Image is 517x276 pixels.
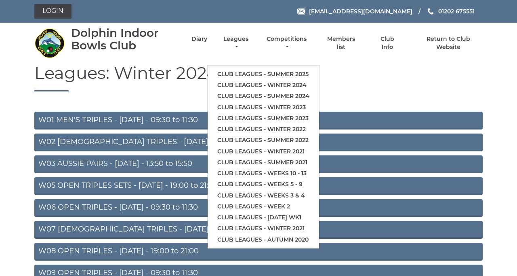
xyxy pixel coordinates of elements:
a: Club leagues - Winter 2021 [208,223,319,234]
a: Return to Club Website [414,35,483,51]
img: Email [297,8,305,15]
a: Club leagues - [DATE] wk1 [208,212,319,223]
ul: Leagues [207,65,319,249]
a: W07 [DEMOGRAPHIC_DATA] TRIPLES - [DATE] - 13:50 to 15:50 [34,221,483,239]
a: Club leagues - Weeks 5 - 9 [208,179,319,190]
a: Club leagues - Winter 2022 [208,124,319,135]
a: Club leagues - Summer 2025 [208,69,319,80]
a: Club leagues - Summer 2023 [208,113,319,124]
a: Club leagues - Winter 2024 [208,80,319,91]
a: W05 OPEN TRIPLES SETS - [DATE] - 19:00 to 21:00 [34,177,483,195]
div: Dolphin Indoor Bowls Club [71,27,177,52]
a: W06 OPEN TRIPLES - [DATE] - 09:30 to 11:30 [34,199,483,217]
a: Club Info [374,35,400,51]
a: W03 AUSSIE PAIRS - [DATE] - 13:50 to 15:50 [34,155,483,173]
a: Competitions [265,35,309,51]
a: Club leagues - Summer 2022 [208,135,319,146]
a: Club leagues - Summer 2024 [208,91,319,102]
a: Club leagues - Summer 2021 [208,157,319,168]
a: Club leagues - Weeks 10 - 13 [208,168,319,179]
a: Club leagues - Week 2 [208,201,319,212]
a: Club leagues - Weeks 3 & 4 [208,190,319,201]
a: W08 OPEN TRIPLES - [DATE] - 19:00 to 21:00 [34,243,483,261]
a: Club leagues - Autumn 2020 [208,234,319,245]
a: W01 MEN'S TRIPLES - [DATE] - 09:30 to 11:30 [34,112,483,130]
a: Diary [191,35,207,43]
a: Leagues [221,35,250,51]
h1: Leagues: Winter 2024 [34,64,483,91]
a: Phone us 01202 675551 [427,7,475,16]
span: 01202 675551 [438,8,475,15]
a: Club leagues - Winter 2021 [208,146,319,157]
a: Email [EMAIL_ADDRESS][DOMAIN_NAME] [297,7,412,16]
a: W02 [DEMOGRAPHIC_DATA] TRIPLES - [DATE] - 11:40 to 13:40 [34,134,483,151]
img: Dolphin Indoor Bowls Club [34,28,65,58]
img: Phone us [428,8,433,15]
a: Club leagues - Winter 2023 [208,102,319,113]
span: [EMAIL_ADDRESS][DOMAIN_NAME] [309,8,412,15]
a: Members list [323,35,360,51]
a: Login [34,4,71,19]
